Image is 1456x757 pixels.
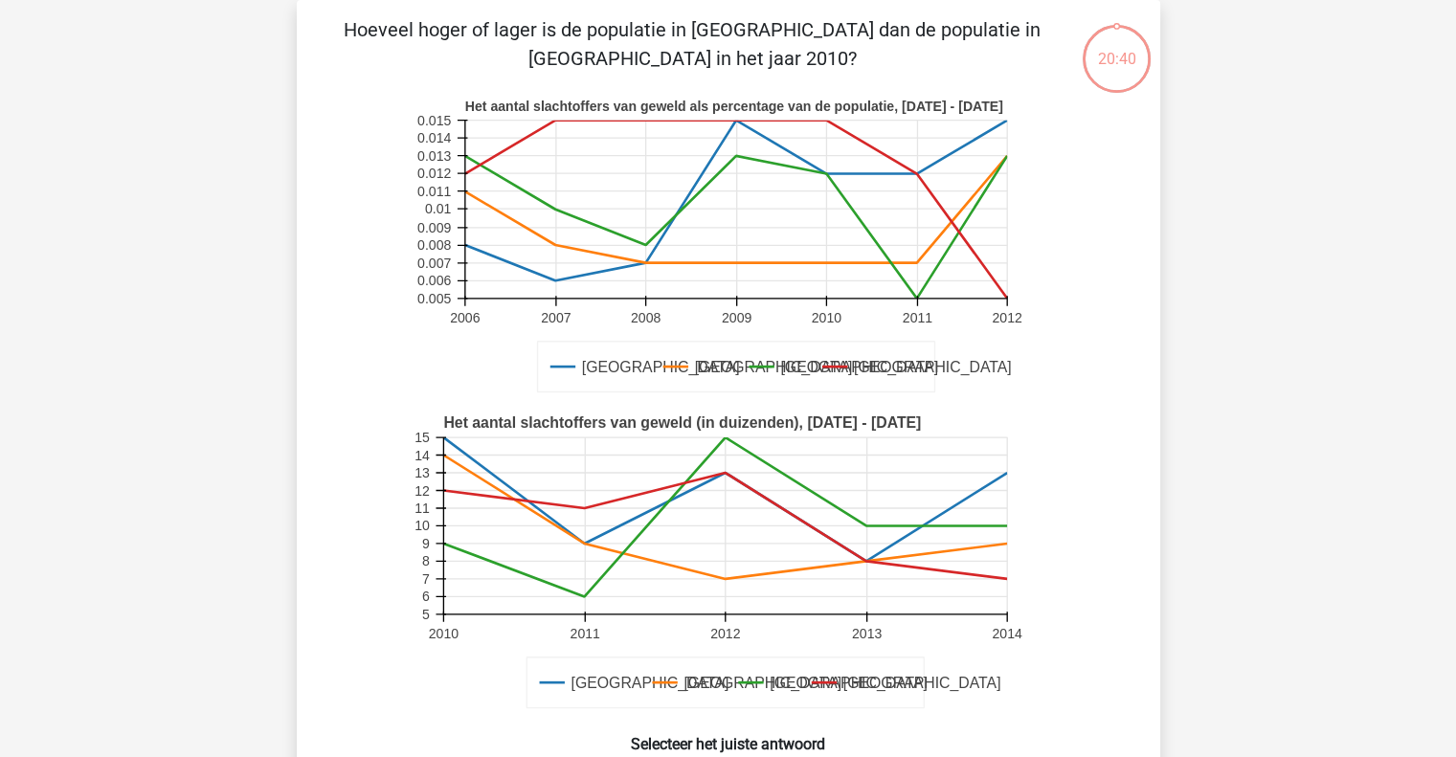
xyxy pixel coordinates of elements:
text: 13 [414,465,430,480]
div: 20:40 [1081,23,1153,71]
text: 0.008 [417,238,451,254]
text: 15 [414,430,430,445]
text: [GEOGRAPHIC_DATA] [842,675,1000,692]
text: 2012 [710,626,740,641]
text: 0.009 [417,220,451,235]
text: [GEOGRAPHIC_DATA] [581,359,739,376]
text: 2011 [570,626,599,641]
text: [GEOGRAPHIC_DATA] [694,359,852,376]
text: 9 [421,536,429,551]
text: 5 [421,607,429,622]
text: Het aantal slachtoffers van geweld als percentage van de populatie, [DATE] - [DATE] [464,99,1002,114]
text: 10 [414,519,430,534]
text: 0.006 [417,273,451,288]
h6: Selecteer het juiste antwoord [327,720,1130,753]
text: 2012 [992,310,1021,325]
text: 0.012 [417,166,451,181]
text: 0.014 [417,130,451,145]
text: 2008 [630,310,660,325]
text: 11 [414,501,430,516]
text: 2010 [428,626,458,641]
text: 0.011 [417,184,451,199]
text: 0.013 [417,148,451,164]
text: [GEOGRAPHIC_DATA] [780,359,938,376]
text: 0.005 [417,291,451,306]
text: [GEOGRAPHIC_DATA] [571,675,728,692]
text: [GEOGRAPHIC_DATA] [853,359,1011,376]
p: Hoeveel hoger of lager is de populatie in [GEOGRAPHIC_DATA] dan de populatie in [GEOGRAPHIC_DATA]... [327,15,1058,73]
text: 12 [414,483,430,499]
text: [GEOGRAPHIC_DATA] [683,675,841,692]
text: 2010 [811,310,840,325]
text: 14 [414,448,430,463]
text: 2007 [541,310,571,325]
text: 0.007 [417,256,451,271]
text: 2006 [450,310,480,325]
text: 2014 [992,626,1021,641]
text: 0.01 [424,201,451,216]
text: 2013 [851,626,881,641]
text: 0.015 [417,113,451,128]
text: 8 [421,554,429,569]
text: [GEOGRAPHIC_DATA] [770,675,928,692]
text: 7 [421,571,429,587]
text: Het aantal slachtoffers van geweld (in duizenden), [DATE] - [DATE] [443,415,921,432]
text: 2009 [721,310,750,325]
text: 6 [421,589,429,604]
text: 2011 [902,310,931,325]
